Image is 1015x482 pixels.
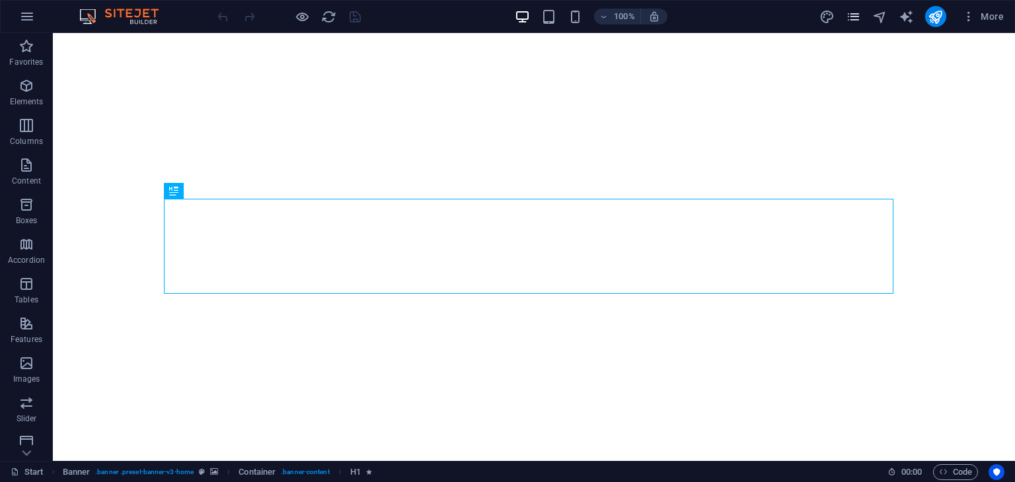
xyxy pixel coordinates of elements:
[939,464,972,480] span: Code
[594,9,641,24] button: 100%
[872,9,888,24] button: navigator
[8,255,45,265] p: Accordion
[9,57,43,67] p: Favorites
[320,9,336,24] button: reload
[925,6,946,27] button: publish
[872,9,887,24] i: Navigator
[12,176,41,186] p: Content
[899,9,915,24] button: text_generator
[199,468,205,475] i: This element is a customizable preset
[957,6,1009,27] button: More
[10,96,44,107] p: Elements
[63,464,91,480] span: Click to select. Double-click to edit
[281,464,329,480] span: . banner-content
[366,468,372,475] i: Element contains an animation
[989,464,1004,480] button: Usercentrics
[928,9,943,24] i: Publish
[819,9,835,24] i: Design (Ctrl+Alt+Y)
[887,464,922,480] h6: Session time
[239,464,276,480] span: Click to select. Double-click to edit
[11,334,42,345] p: Features
[95,464,194,480] span: . banner .preset-banner-v3-home
[294,9,310,24] button: Click here to leave preview mode and continue editing
[648,11,660,22] i: On resize automatically adjust zoom level to fit chosen device.
[901,464,922,480] span: 00 00
[17,413,37,424] p: Slider
[933,464,978,480] button: Code
[819,9,835,24] button: design
[16,215,38,226] p: Boxes
[76,9,175,24] img: Editor Logo
[11,464,44,480] a: Click to cancel selection. Double-click to open Pages
[321,9,336,24] i: Reload page
[911,467,913,477] span: :
[210,468,218,475] i: This element contains a background
[350,464,361,480] span: Click to select. Double-click to edit
[13,374,40,384] p: Images
[614,9,635,24] h6: 100%
[15,294,38,305] p: Tables
[63,464,372,480] nav: breadcrumb
[962,10,1004,23] span: More
[846,9,862,24] button: pages
[899,9,914,24] i: AI Writer
[10,136,43,147] p: Columns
